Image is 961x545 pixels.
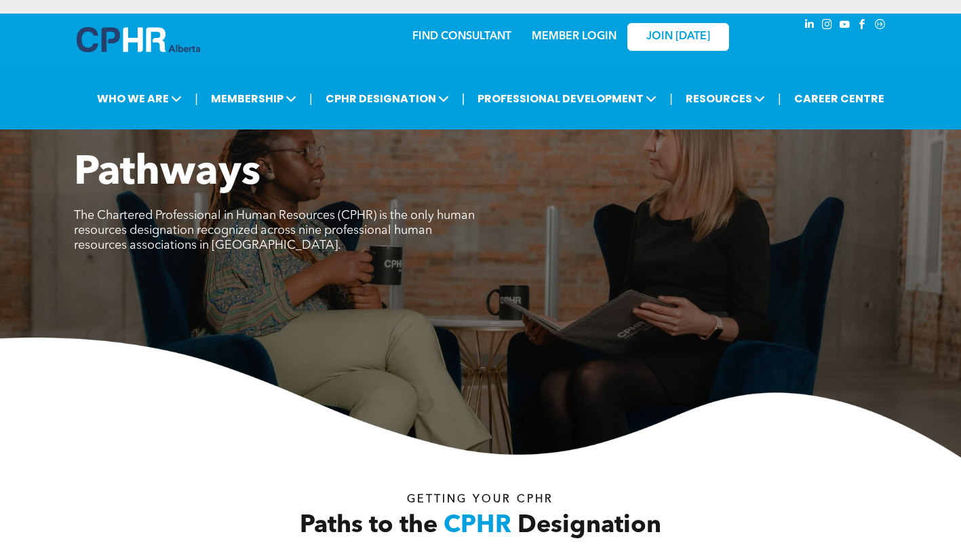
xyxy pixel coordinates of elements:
[321,86,453,111] span: CPHR DESIGNATION
[74,209,475,251] span: The Chartered Professional in Human Resources (CPHR) is the only human resources designation reco...
[444,514,511,538] span: CPHR
[802,17,817,35] a: linkedin
[517,514,661,538] span: Designation
[195,85,198,113] li: |
[873,17,888,35] a: Social network
[407,494,553,505] span: Getting your Cphr
[300,514,437,538] span: Paths to the
[309,85,313,113] li: |
[855,17,870,35] a: facebook
[207,86,300,111] span: MEMBERSHIP
[778,85,781,113] li: |
[462,85,465,113] li: |
[412,31,511,42] a: FIND CONSULTANT
[532,31,616,42] a: MEMBER LOGIN
[93,86,186,111] span: WHO WE ARE
[74,153,260,194] span: Pathways
[790,86,888,111] a: CAREER CENTRE
[838,17,852,35] a: youtube
[820,17,835,35] a: instagram
[669,85,673,113] li: |
[682,86,769,111] span: RESOURCES
[627,23,729,51] a: JOIN [DATE]
[473,86,661,111] span: PROFESSIONAL DEVELOPMENT
[646,31,710,43] span: JOIN [DATE]
[77,27,200,52] img: A blue and white logo for cp alberta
